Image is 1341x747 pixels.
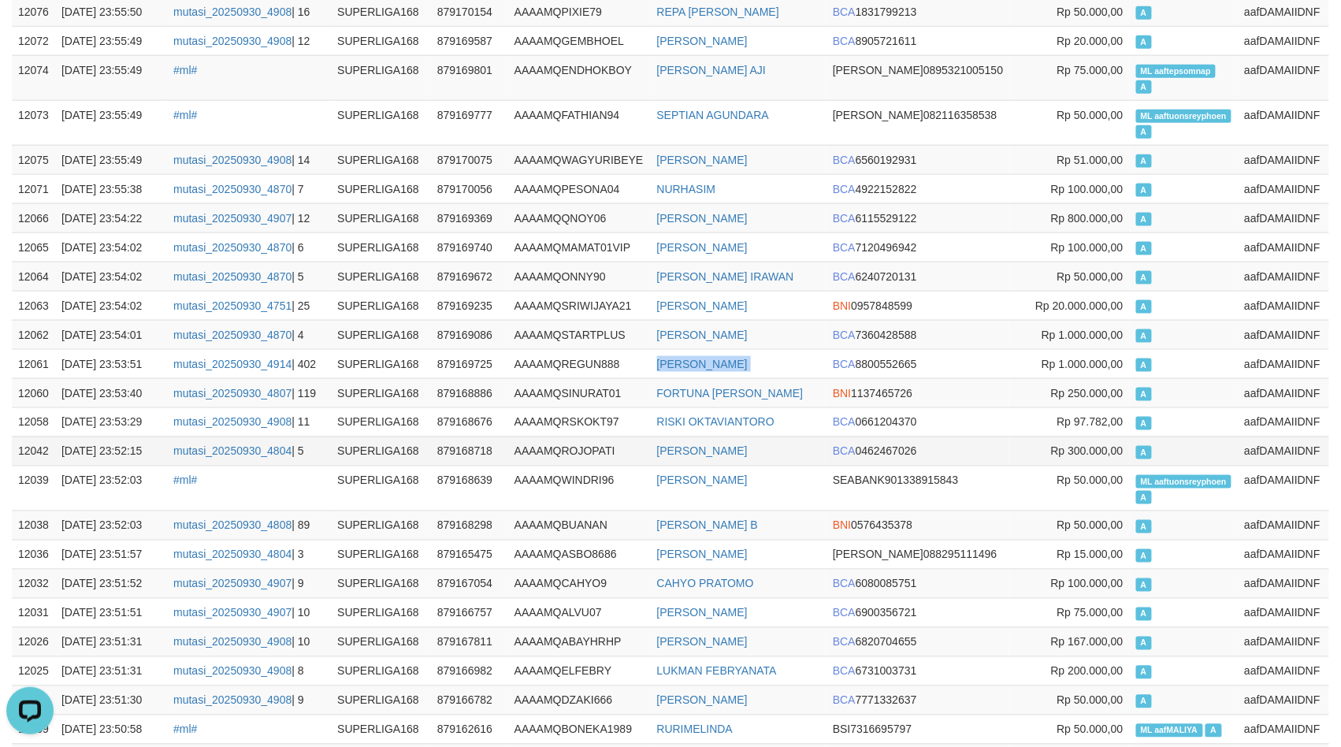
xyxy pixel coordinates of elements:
td: [DATE] 23:54:02 [55,232,167,262]
span: Approved [1136,608,1152,621]
td: 901338915843 [827,466,1009,511]
td: [DATE] 23:51:30 [55,686,167,715]
td: AAAAMQELFEBRY [508,656,651,686]
td: | 8 [167,656,331,686]
td: 879169587 [431,26,508,55]
td: [DATE] 23:55:49 [55,55,167,100]
td: 082116358538 [827,100,1009,145]
a: mutasi_20250930_4870 [173,183,292,195]
td: aafDAMAIIDNF [1238,55,1329,100]
td: 879168298 [431,511,508,540]
span: BCA [833,445,856,458]
span: Approved [1136,491,1152,504]
td: AAAAMQSRIWIJAYA21 [508,291,651,320]
td: AAAAMQQNOY06 [508,203,651,232]
td: | 119 [167,378,331,407]
td: 879168886 [431,378,508,407]
span: BCA [833,607,856,619]
span: Rp 50.000,00 [1057,474,1123,487]
span: BNI [833,387,851,400]
td: SUPERLIGA168 [331,232,431,262]
td: 12039 [12,466,55,511]
td: SUPERLIGA168 [331,598,431,627]
td: | 14 [167,145,331,174]
td: 12042 [12,437,55,466]
td: AAAAMQABAYHRHP [508,627,651,656]
a: CAHYO PRATOMO [657,578,754,590]
td: [DATE] 23:55:49 [55,145,167,174]
td: 12064 [12,262,55,291]
td: AAAAMQREGUN888 [508,349,651,378]
span: Rp 50.000,00 [1057,519,1123,532]
span: Approved [1136,578,1152,592]
td: SUPERLIGA168 [331,26,431,55]
td: aafDAMAIIDNF [1238,26,1329,55]
td: SUPERLIGA168 [331,174,431,203]
td: SUPERLIGA168 [331,437,431,466]
span: BCA [833,241,856,254]
td: SUPERLIGA168 [331,656,431,686]
a: mutasi_20250930_4870 [173,270,292,283]
td: | 5 [167,262,331,291]
td: 12066 [12,203,55,232]
td: AAAAMQWAGYURIBEYE [508,145,651,174]
td: SUPERLIGA168 [331,291,431,320]
span: BNI [833,299,851,312]
td: [DATE] 23:54:01 [55,320,167,349]
td: 0661204370 [827,407,1009,437]
span: Manually Linked by aaftuonsreyphoen [1136,475,1232,489]
span: BCA [833,6,856,18]
a: mutasi_20250930_4808 [173,519,292,532]
a: #ml# [173,109,197,121]
span: BCA [833,358,856,370]
td: | 10 [167,627,331,656]
span: Rp 97.782,00 [1057,416,1123,429]
td: 0957848599 [827,291,1009,320]
td: aafDAMAIIDNF [1238,349,1329,378]
td: [DATE] 23:51:51 [55,598,167,627]
span: BCA [833,35,856,47]
td: AAAAMQMAMAT01VIP [508,232,651,262]
span: Rp 1.000.000,00 [1042,358,1124,370]
span: [PERSON_NAME] [833,64,923,76]
td: | 25 [167,291,331,320]
a: [PERSON_NAME] [657,474,748,487]
td: AAAAMQENDHOKBOY [508,55,651,100]
td: aafDAMAIIDNF [1238,598,1329,627]
td: aafDAMAIIDNF [1238,232,1329,262]
a: [PERSON_NAME] [657,35,748,47]
td: [DATE] 23:51:31 [55,656,167,686]
td: aafDAMAIIDNF [1238,466,1329,511]
td: 088295111496 [827,540,1009,569]
td: 879169086 [431,320,508,349]
td: 12065 [12,232,55,262]
td: 0576435378 [827,511,1009,540]
td: 879169672 [431,262,508,291]
a: #ml# [173,64,197,76]
span: Approved [1136,6,1152,20]
span: Rp 15.000,00 [1057,548,1123,561]
a: [PERSON_NAME] [657,636,748,649]
td: 6900356721 [827,598,1009,627]
td: 879170075 [431,145,508,174]
a: [PERSON_NAME] [657,607,748,619]
td: aafDAMAIIDNF [1238,291,1329,320]
td: | 9 [167,569,331,598]
td: aafDAMAIIDNF [1238,145,1329,174]
span: Approved [1136,388,1152,401]
span: Approved [1136,666,1152,679]
td: 12062 [12,320,55,349]
td: 12072 [12,26,55,55]
span: Rp 250.000,00 [1051,387,1124,400]
span: Approved [1136,184,1152,197]
td: 879165475 [431,540,508,569]
td: | 3 [167,540,331,569]
td: AAAAMQASBO8686 [508,540,651,569]
a: RISKI OKTAVIANTORO [657,416,775,429]
span: Approved [1136,80,1152,94]
span: Approved [1136,637,1152,650]
td: | 4 [167,320,331,349]
span: Approved [1136,271,1152,284]
td: | 10 [167,598,331,627]
td: [DATE] 23:55:49 [55,100,167,145]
